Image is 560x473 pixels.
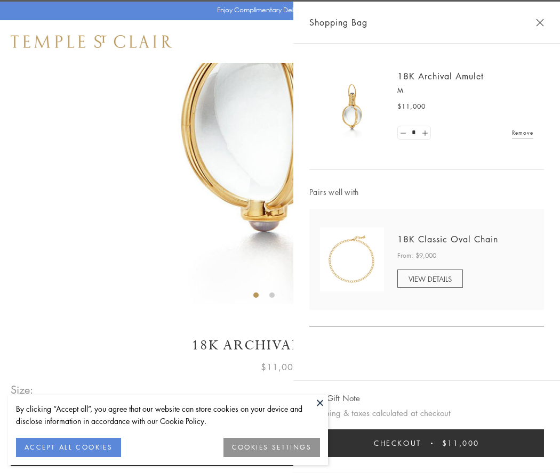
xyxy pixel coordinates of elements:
[320,227,384,291] img: N88865-OV18
[536,19,544,27] button: Close Shopping Bag
[397,233,498,245] a: 18K Classic Oval Chain
[512,127,533,138] a: Remove
[16,438,121,457] button: ACCEPT ALL COOKIES
[397,70,484,82] a: 18K Archival Amulet
[398,126,409,140] a: Set quantity to 0
[11,381,34,398] span: Size:
[309,15,367,29] span: Shopping Bag
[309,406,544,420] p: Shipping & taxes calculated at checkout
[419,126,430,140] a: Set quantity to 2
[16,403,320,427] div: By clicking “Accept all”, you agree that our website can store cookies on your device and disclos...
[397,101,426,112] span: $11,000
[397,85,533,96] p: M
[374,437,421,449] span: Checkout
[11,336,549,355] h1: 18K Archival Amulet
[261,360,299,374] span: $11,000
[309,392,360,405] button: Add Gift Note
[409,274,452,284] span: VIEW DETAILS
[397,270,463,288] a: VIEW DETAILS
[320,75,384,138] img: 18K Archival Amulet
[397,250,436,261] span: From: $9,000
[223,438,320,457] button: COOKIES SETTINGS
[309,429,544,457] button: Checkout $11,000
[309,186,544,198] span: Pairs well with
[442,437,479,449] span: $11,000
[217,5,338,15] p: Enjoy Complimentary Delivery & Returns
[11,35,172,48] img: Temple St. Clair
